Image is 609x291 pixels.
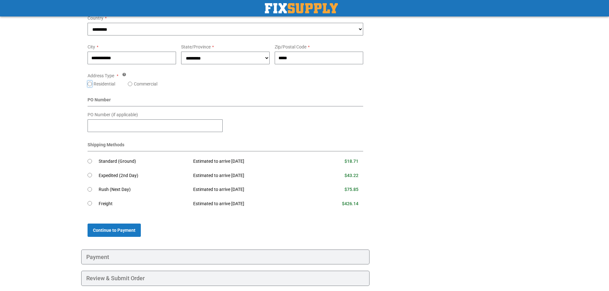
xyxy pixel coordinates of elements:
[99,168,188,183] td: Expedited (2nd Day)
[265,3,338,13] a: store logo
[88,142,363,151] div: Shipping Methods
[265,3,338,13] img: Fix Industrial Supply
[88,224,141,237] button: Continue to Payment
[344,187,358,192] span: $75.85
[88,73,114,78] span: Address Type
[188,183,311,197] td: Estimated to arrive [DATE]
[88,16,103,21] span: Country
[275,44,306,49] span: Zip/Postal Code
[99,183,188,197] td: Rush (Next Day)
[88,112,138,117] span: PO Number (if applicable)
[188,155,311,169] td: Estimated to arrive [DATE]
[99,197,188,211] td: Freight
[344,173,358,178] span: $43.22
[188,197,311,211] td: Estimated to arrive [DATE]
[134,81,157,87] label: Commercial
[81,250,370,265] div: Payment
[94,81,115,87] label: Residential
[99,155,188,169] td: Standard (Ground)
[81,271,370,286] div: Review & Submit Order
[188,168,311,183] td: Estimated to arrive [DATE]
[344,159,358,164] span: $18.71
[181,44,211,49] span: State/Province
[93,228,135,233] span: Continue to Payment
[88,44,95,49] span: City
[88,97,363,106] div: PO Number
[342,201,358,206] span: $426.14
